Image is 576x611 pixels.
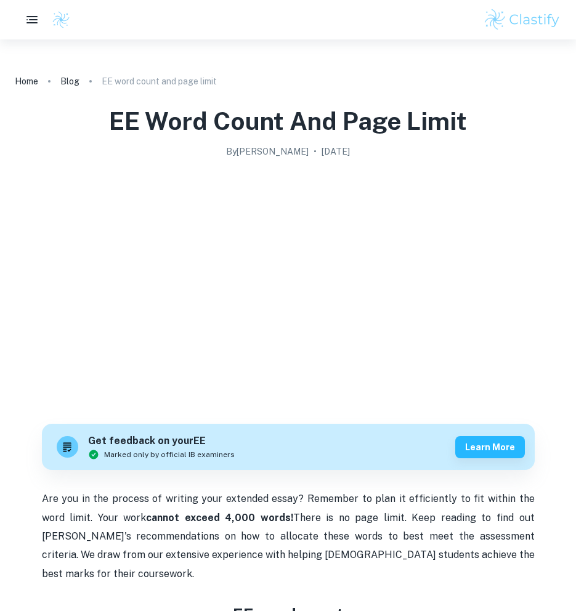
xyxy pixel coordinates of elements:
[102,75,217,88] p: EE word count and page limit
[88,434,235,449] h6: Get feedback on your EE
[322,145,350,158] h2: [DATE]
[483,7,561,32] img: Clastify logo
[60,73,79,90] a: Blog
[104,449,235,460] span: Marked only by official IB examiners
[314,145,317,158] p: •
[146,512,293,524] strong: cannot exceed 4,000 words!
[42,424,535,470] a: Get feedback on yourEEMarked only by official IB examinersLearn more
[15,73,38,90] a: Home
[226,145,309,158] h2: By [PERSON_NAME]
[455,436,525,458] button: Learn more
[109,105,467,137] h1: EE word count and page limit
[42,490,535,583] p: Are you in the process of writing your extended essay? Remember to plan it efficiently to fit wit...
[44,10,70,29] a: Clastify logo
[52,10,70,29] img: Clastify logo
[42,163,535,410] img: EE word count and page limit cover image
